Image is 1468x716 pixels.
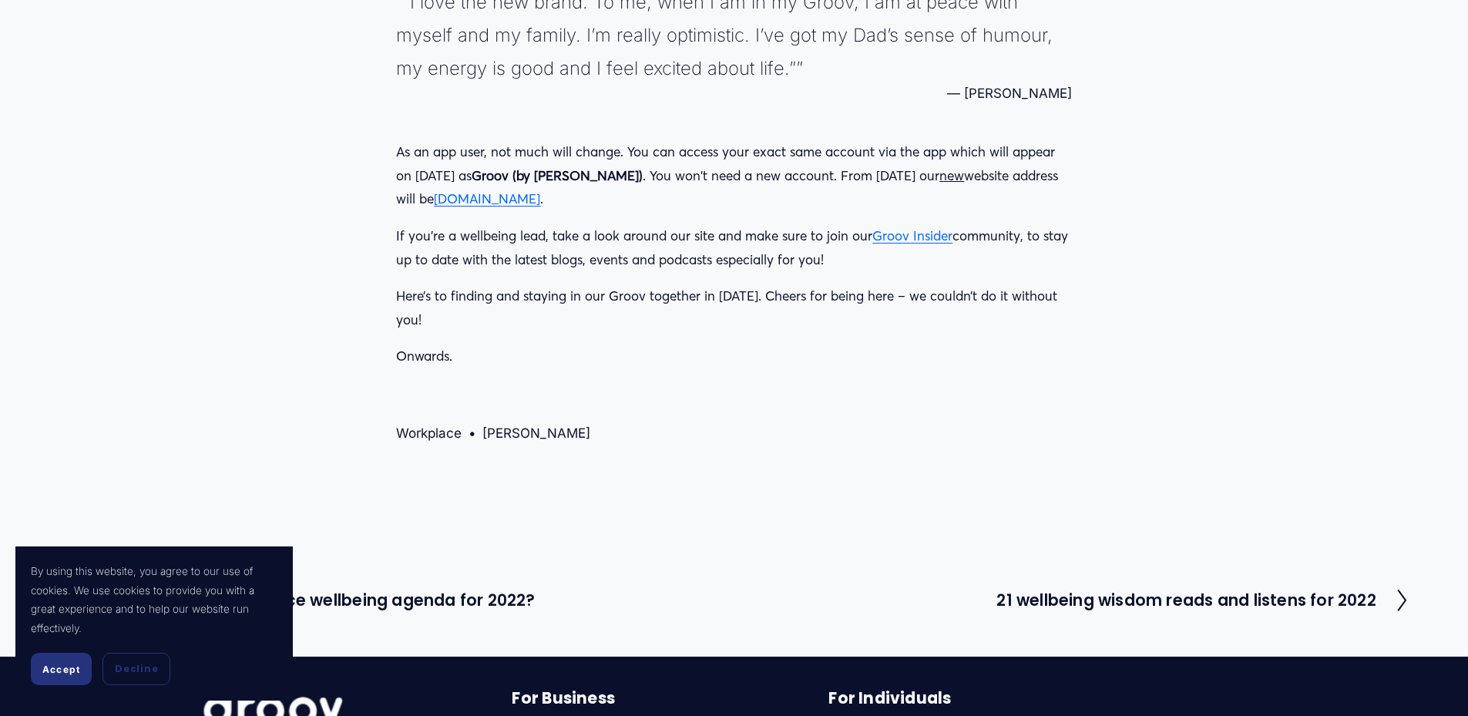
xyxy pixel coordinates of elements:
[996,593,1376,608] h2: 21 wellbeing wisdom reads and listens for 2022
[15,546,293,701] section: Cookie banner
[396,345,1071,368] p: Onwards.
[92,593,535,608] h2: What’s on your workplace wellbeing agenda for 2022?
[872,227,952,244] a: Groov Insider
[482,425,590,441] a: [PERSON_NAME]
[115,662,158,676] span: Decline
[828,687,951,709] strong: For Individuals
[102,653,170,685] button: Decline
[396,86,1071,101] figcaption: — [PERSON_NAME]
[396,284,1071,331] p: Here’s to finding and staying in our Groov together in [DATE]. Cheers for being here – we couldn’...
[434,190,540,207] a: [DOMAIN_NAME]
[796,57,803,79] span: ”
[512,687,614,709] strong: For Business
[472,167,643,183] strong: Groov (by [PERSON_NAME])
[396,224,1071,271] p: If you’re a wellbeing lead, take a look around our site and make sure to join our community, to s...
[31,562,277,637] p: By using this website, you agree to our use of cookies. We use cookies to provide you with a grea...
[59,588,535,613] a: What’s on your workplace wellbeing agenda for 2022?
[996,588,1409,613] a: 21 wellbeing wisdom reads and listens for 2022
[396,140,1071,211] p: As an app user, not much will change. You can access your exact same account via the app which wi...
[31,653,92,685] button: Accept
[396,425,462,441] a: Workplace
[939,167,964,183] span: new
[42,664,80,675] span: Accept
